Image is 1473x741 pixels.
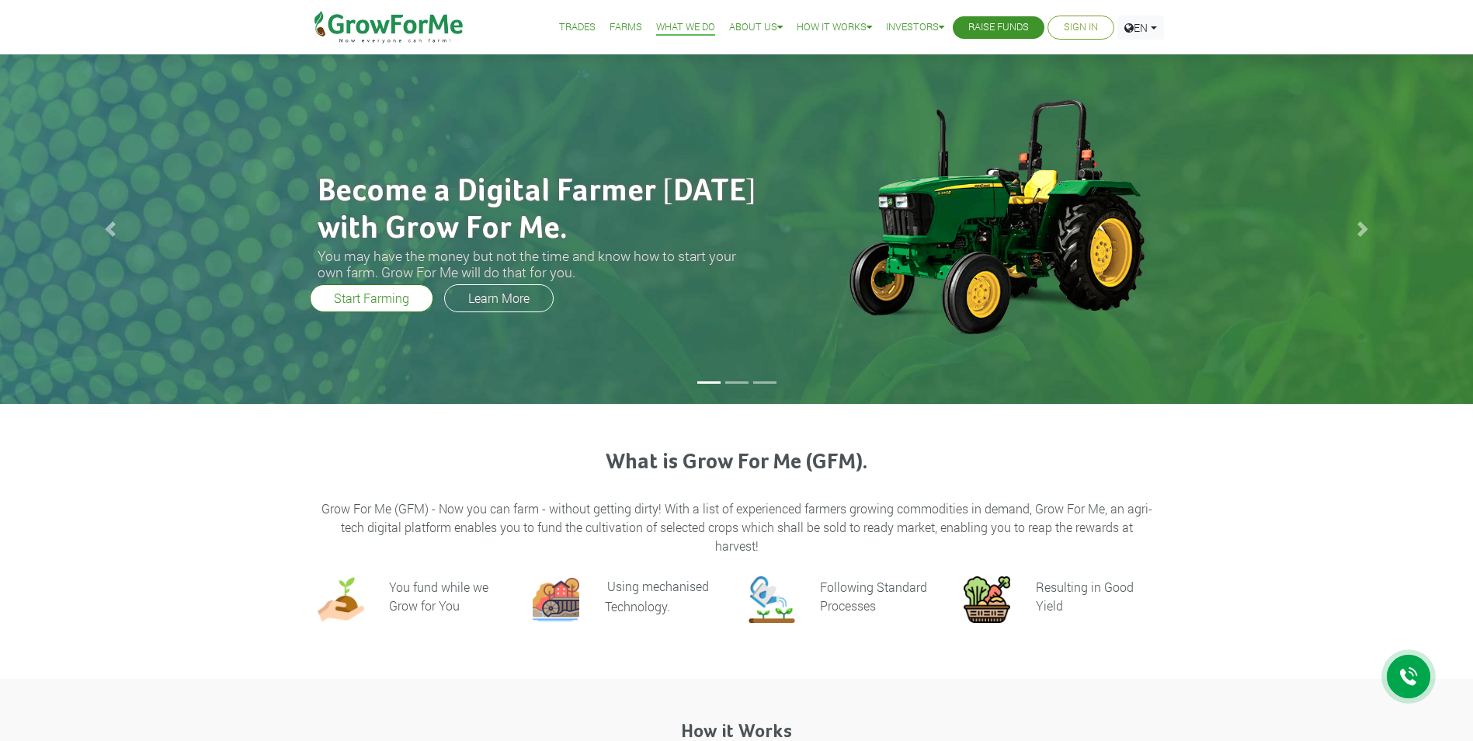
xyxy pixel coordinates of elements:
h3: What is Grow For Me (GFM). [320,450,1154,476]
h6: Resulting in Good Yield [1036,579,1134,614]
p: Grow For Me (GFM) - Now you can farm - without getting dirty! With a list of experienced farmers ... [320,499,1154,555]
a: EN [1117,16,1164,40]
a: Raise Funds [968,19,1029,36]
a: About Us [729,19,783,36]
h6: You fund while we Grow for You [389,579,488,614]
a: How it Works [797,19,872,36]
a: Sign In [1064,19,1098,36]
a: Farms [610,19,642,36]
p: Using mechanised Technology. [605,578,709,614]
img: growforme image [822,92,1168,340]
a: Trades [559,19,596,36]
img: growforme image [318,576,364,623]
a: What We Do [656,19,715,36]
img: growforme image [533,576,579,623]
h2: Become a Digital Farmer [DATE] with Grow For Me. [318,173,760,248]
a: Investors [886,19,944,36]
img: growforme image [964,576,1010,623]
h3: You may have the money but not the time and know how to start your own farm. Grow For Me will do ... [318,248,760,280]
h6: Following Standard Processes [820,579,927,614]
a: Learn More [444,284,554,312]
img: growforme image [749,576,795,623]
a: Start Farming [310,284,433,312]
